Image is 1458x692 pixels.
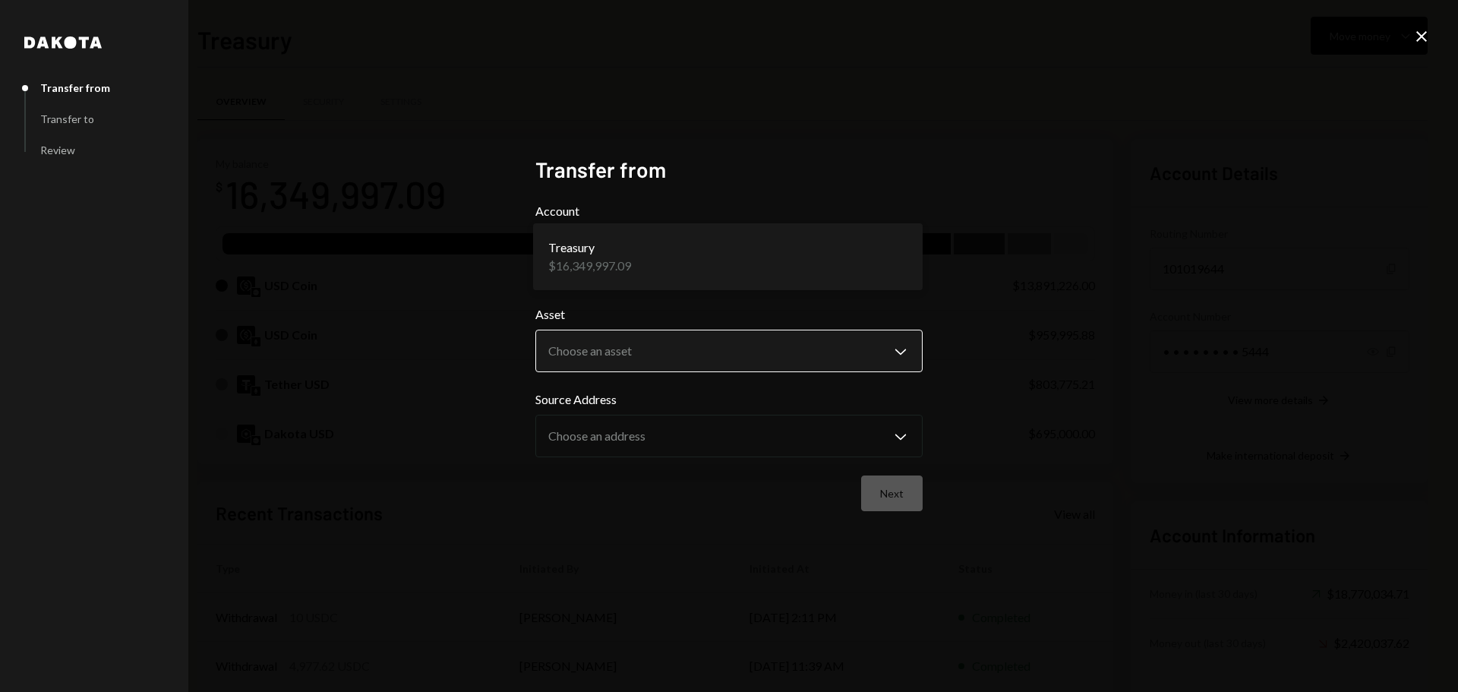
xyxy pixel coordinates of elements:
button: Source Address [535,415,923,457]
div: $16,349,997.09 [548,257,631,275]
div: Review [40,144,75,156]
h2: Transfer from [535,155,923,185]
div: Treasury [548,239,631,257]
label: Account [535,202,923,220]
div: Transfer from [40,81,110,94]
label: Source Address [535,390,923,409]
label: Asset [535,305,923,324]
button: Asset [535,330,923,372]
div: Transfer to [40,112,94,125]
